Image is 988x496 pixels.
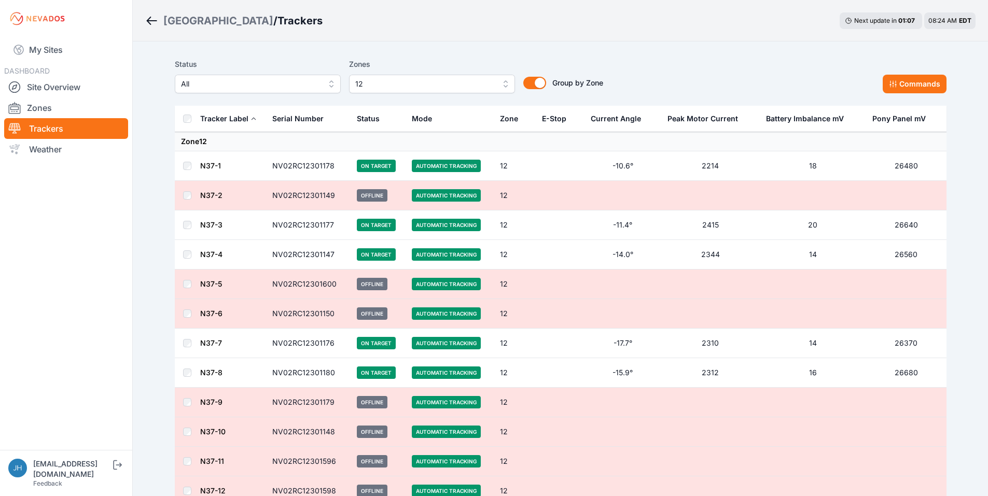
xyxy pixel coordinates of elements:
span: Automatic Tracking [412,248,481,261]
h3: Trackers [277,13,323,28]
td: NV02RC12301150 [266,299,351,329]
button: Mode [412,106,440,131]
div: 01 : 07 [898,17,917,25]
span: Automatic Tracking [412,337,481,349]
span: Automatic Tracking [412,455,481,467]
td: 2312 [661,358,760,388]
a: N37-2 [200,191,222,200]
span: / [273,13,277,28]
td: 12 [494,270,536,299]
a: Feedback [33,479,62,487]
span: On Target [357,219,396,231]
button: 12 [349,75,515,93]
td: -17.7° [585,329,661,358]
td: 12 [494,447,536,476]
button: Battery Imbalance mV [766,106,852,131]
a: Trackers [4,118,128,139]
a: [GEOGRAPHIC_DATA] [163,13,273,28]
button: Peak Motor Current [667,106,746,131]
td: NV02RC12301179 [266,388,351,417]
a: N37-6 [200,309,222,318]
td: 26640 [866,210,946,240]
span: Next update in [854,17,897,24]
td: 12 [494,388,536,417]
td: NV02RC12301596 [266,447,351,476]
td: -14.0° [585,240,661,270]
td: NV02RC12301148 [266,417,351,447]
a: N37-9 [200,398,222,406]
span: Automatic Tracking [412,189,481,202]
a: N37-12 [200,486,226,495]
a: N37-7 [200,338,222,347]
span: Automatic Tracking [412,307,481,320]
span: Automatic Tracking [412,366,481,379]
td: 2344 [661,240,760,270]
a: N37-10 [200,427,226,436]
td: NV02RC12301176 [266,329,351,358]
span: 08:24 AM [928,17,957,24]
span: Group by Zone [552,78,603,87]
td: 12 [494,417,536,447]
td: 26560 [866,240,946,270]
div: Current Angle [591,114,641,124]
nav: Breadcrumb [145,7,323,34]
td: -11.4° [585,210,661,240]
span: On Target [357,160,396,172]
a: N37-8 [200,368,222,377]
td: NV02RC12301178 [266,151,351,181]
td: 26680 [866,358,946,388]
button: Current Angle [591,106,649,131]
span: Automatic Tracking [412,160,481,172]
button: All [175,75,341,93]
a: Site Overview [4,77,128,97]
a: My Sites [4,37,128,62]
div: Zone [500,114,518,124]
div: [EMAIL_ADDRESS][DOMAIN_NAME] [33,459,111,479]
span: Offline [357,307,387,320]
td: NV02RC12301600 [266,270,351,299]
td: 20 [760,210,866,240]
span: Offline [357,455,387,467]
td: 2310 [661,329,760,358]
span: On Target [357,366,396,379]
td: 12 [494,181,536,210]
td: 26480 [866,151,946,181]
span: 12 [355,78,494,90]
td: 12 [494,151,536,181]
div: Serial Number [272,114,324,124]
button: Pony Panel mV [872,106,934,131]
div: Mode [412,114,432,124]
td: 12 [494,299,536,329]
button: Zone [500,106,526,131]
td: NV02RC12301147 [266,240,351,270]
td: 12 [494,210,536,240]
button: Tracker Label [200,106,257,131]
span: EDT [959,17,971,24]
td: 16 [760,358,866,388]
button: Serial Number [272,106,332,131]
button: Commands [883,75,947,93]
span: Automatic Tracking [412,219,481,231]
td: 12 [494,329,536,358]
span: On Target [357,248,396,261]
button: E-Stop [542,106,575,131]
span: Offline [357,278,387,290]
td: NV02RC12301180 [266,358,351,388]
td: 12 [494,358,536,388]
span: Offline [357,189,387,202]
td: Zone 12 [175,132,947,151]
span: Offline [357,426,387,438]
td: 2415 [661,210,760,240]
img: jhaberkorn@invenergy.com [8,459,27,477]
a: Weather [4,139,128,160]
td: NV02RC12301177 [266,210,351,240]
span: Automatic Tracking [412,278,481,290]
td: -15.9° [585,358,661,388]
span: Offline [357,396,387,408]
span: Automatic Tracking [412,396,481,408]
button: Status [357,106,388,131]
div: E-Stop [542,114,566,124]
a: N37-4 [200,250,222,259]
label: Status [175,58,341,70]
